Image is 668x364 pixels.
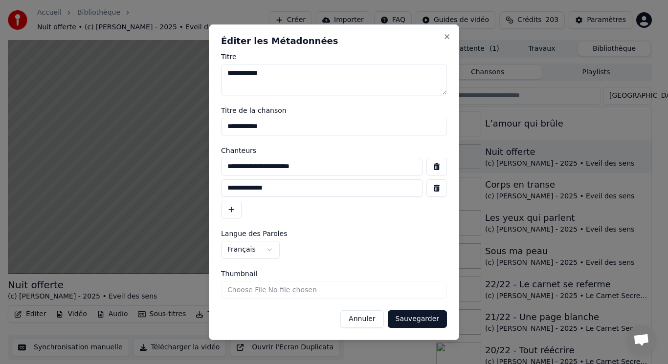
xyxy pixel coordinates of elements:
[221,53,447,60] label: Titre
[221,230,288,237] span: Langue des Paroles
[221,107,447,114] label: Titre de la chanson
[221,270,257,277] span: Thumbnail
[221,147,447,154] label: Chanteurs
[340,310,383,328] button: Annuler
[221,37,447,45] h2: Éditer les Métadonnées
[388,310,447,328] button: Sauvegarder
